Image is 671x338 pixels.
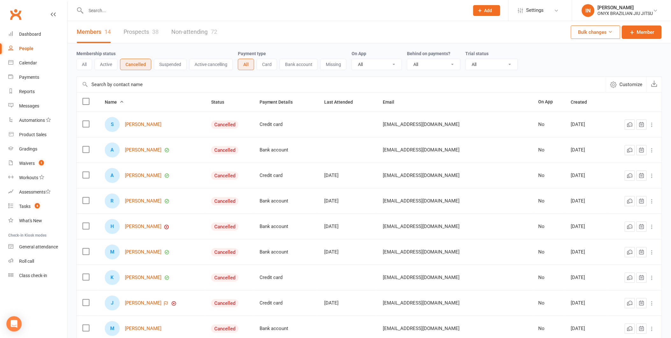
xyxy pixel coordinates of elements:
div: 72 [211,28,217,35]
div: No [539,198,560,204]
div: No [539,300,560,306]
a: What's New [8,214,67,228]
button: Active cancelling [189,59,233,70]
div: No [539,275,560,280]
div: [DATE] [571,326,603,331]
a: [PERSON_NAME] [125,224,161,229]
button: Bank account [280,59,318,70]
button: All [76,59,92,70]
button: Status [211,98,231,106]
div: [DATE] [571,198,603,204]
div: ONYX BRAZILIAN JIU JITSU [598,11,653,16]
div: [DATE] [324,198,371,204]
div: Reports [19,89,35,94]
a: Dashboard [8,27,67,41]
button: Cancelled [120,59,151,70]
a: Calendar [8,56,67,70]
div: Alyssa [105,143,120,158]
a: Class kiosk mode [8,268,67,283]
div: Assessments [19,189,51,195]
button: Card [257,59,277,70]
div: Tasks [19,204,31,209]
div: [PERSON_NAME] [598,5,653,11]
a: Members14 [77,21,111,43]
label: On App [352,51,366,56]
div: Bank account [260,198,313,204]
span: 1 [39,160,44,165]
div: General attendance [19,244,58,249]
a: Clubworx [8,6,24,22]
a: [PERSON_NAME] [125,198,161,204]
div: [DATE] [571,249,603,255]
div: [DATE] [571,147,603,153]
label: Trial status [466,51,489,56]
div: [DATE] [571,224,603,229]
label: Payment type [238,51,266,56]
div: Khadija [105,270,120,285]
div: 38 [152,28,159,35]
input: Search by contact name [77,77,606,92]
span: Customize [620,81,643,88]
span: [EMAIL_ADDRESS][DOMAIN_NAME] [383,144,460,156]
span: Status [211,99,231,105]
div: Cancelled [211,223,239,231]
div: Waivers [19,161,35,166]
a: Roll call [8,254,67,268]
div: Cancelled [211,197,239,205]
span: [EMAIL_ADDRESS][DOMAIN_NAME] [383,220,460,232]
div: Cancelled [211,248,239,256]
div: [DATE] [571,300,603,306]
span: Settings [526,3,544,18]
a: [PERSON_NAME] [125,249,161,255]
span: Last Attended [324,99,360,105]
label: Membership status [76,51,116,56]
a: Non-attending72 [171,21,217,43]
a: Gradings [8,142,67,156]
div: Cancelled [211,121,239,129]
a: [PERSON_NAME] [125,173,161,178]
div: Messages [19,103,39,108]
div: Dashboard [19,32,41,37]
button: Last Attended [324,98,360,106]
button: Name [105,98,124,106]
div: No [539,147,560,153]
div: What's New [19,218,42,223]
div: Gradings [19,146,37,151]
div: Bank account [260,326,313,331]
button: All [238,59,254,70]
a: [PERSON_NAME] [125,122,161,127]
div: Credit card [260,275,313,280]
div: Cancelled [211,274,239,282]
div: Cancelled [211,146,239,154]
div: Cancelled [211,299,239,307]
a: [PERSON_NAME] [125,275,161,280]
span: 4 [35,203,40,209]
span: [EMAIL_ADDRESS][DOMAIN_NAME] [383,118,460,130]
div: Product Sales [19,132,46,137]
span: Email [383,99,401,105]
span: [EMAIL_ADDRESS][DOMAIN_NAME] [383,322,460,334]
div: Class check-in [19,273,47,278]
div: [DATE] [324,300,371,306]
input: Search... [84,6,465,15]
label: Behind on payments? [407,51,451,56]
div: Henley [105,219,120,234]
div: Jarrod [105,296,120,311]
span: [EMAIL_ADDRESS][DOMAIN_NAME] [383,271,460,283]
a: Messages [8,99,67,113]
div: Syed [105,117,120,132]
div: Workouts [19,175,38,180]
button: Active [95,59,118,70]
div: No [539,249,560,255]
a: [PERSON_NAME] [125,326,161,331]
div: Automations [19,118,45,123]
div: Credit card [260,122,313,127]
button: Add [473,5,500,16]
a: People [8,41,67,56]
div: Cancelled [211,325,239,333]
a: Waivers 1 [8,156,67,171]
a: Member [622,26,662,39]
span: [EMAIL_ADDRESS][DOMAIN_NAME] [383,246,460,258]
div: [DATE] [571,122,603,127]
div: Credit card [260,173,313,178]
